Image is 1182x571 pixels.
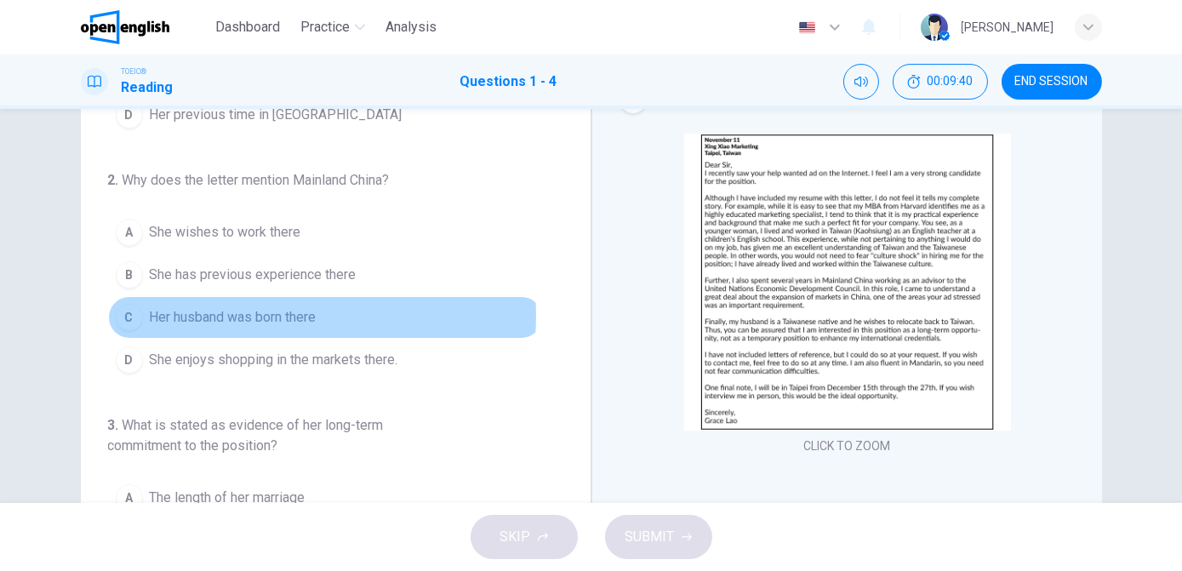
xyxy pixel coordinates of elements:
[385,17,437,37] span: Analysis
[108,254,543,296] button: BShe has previous experience there
[108,339,543,381] button: DShe enjoys shopping in the markets there.
[921,14,948,41] img: Profile picture
[962,17,1054,37] div: [PERSON_NAME]
[108,477,543,519] button: AThe length of her marriage
[797,434,898,458] button: CLICK TO ZOOM
[122,77,174,98] h1: Reading
[215,17,280,37] span: Dashboard
[81,10,209,44] a: OpenEnglish logo
[893,64,988,100] div: Hide
[108,94,543,136] button: DHer previous time in [GEOGRAPHIC_DATA]
[294,12,372,43] button: Practice
[1015,75,1088,89] span: END SESSION
[797,21,818,34] img: en
[108,172,119,188] span: 2 .
[150,265,357,285] span: She has previous experience there
[150,307,317,328] span: Her husband was born there
[843,64,879,100] div: Mute
[116,346,143,374] div: D
[108,417,119,433] span: 3 .
[460,71,557,92] h1: Questions 1 - 4
[208,12,287,43] button: Dashboard
[684,134,1011,431] img: undefined
[928,75,974,89] span: 00:09:40
[1002,64,1102,100] button: END SESSION
[108,417,384,454] span: What is stated as evidence of her long-term commitment to the position?
[300,17,350,37] span: Practice
[123,172,390,188] span: Why does the letter mention Mainland China?
[893,64,988,100] button: 00:09:40
[150,488,305,508] span: The length of her marriage
[116,484,143,511] div: A
[116,304,143,331] div: C
[116,219,143,246] div: A
[108,296,543,339] button: CHer husband was born there
[108,211,543,254] button: AShe wishes to work there
[379,12,443,43] button: Analysis
[150,105,403,125] span: Her previous time in [GEOGRAPHIC_DATA]
[122,66,147,77] span: TOEIC®
[150,222,301,243] span: She wishes to work there
[116,261,143,288] div: B
[150,350,398,370] span: She enjoys shopping in the markets there.
[116,101,143,128] div: D
[81,10,170,44] img: OpenEnglish logo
